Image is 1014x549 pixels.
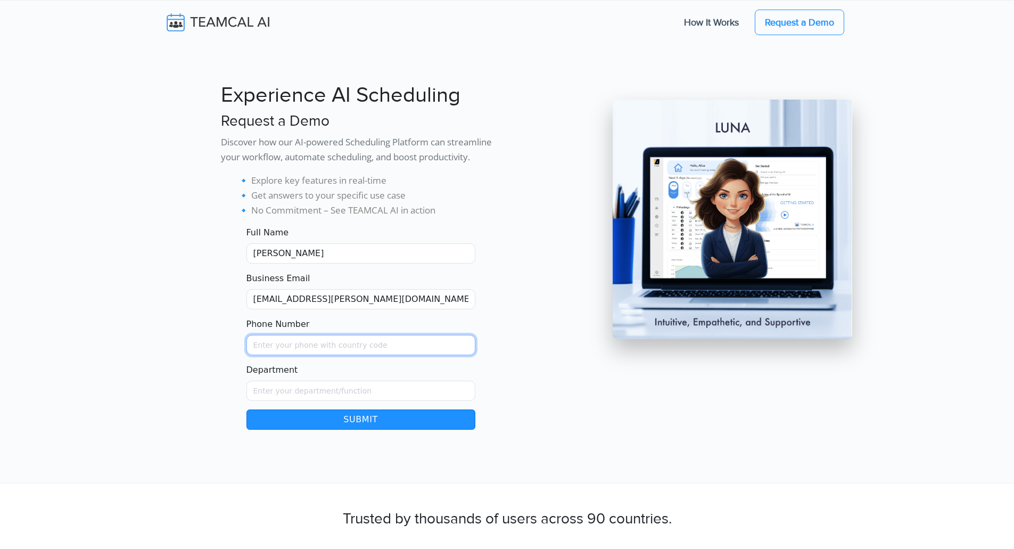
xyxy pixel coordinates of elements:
label: Phone Number [246,318,310,331]
input: Enter your phone with country code [246,335,475,355]
a: Request a Demo [755,10,844,35]
img: pic [613,100,852,339]
label: Full Name [246,226,289,239]
p: Discover how our AI-powered Scheduling Platform can streamline your workflow, automate scheduling... [221,135,501,165]
button: Submit [246,409,475,430]
a: How It Works [673,11,749,34]
li: 🔹 Get answers to your specific use case [238,188,501,203]
h3: Request a Demo [221,112,501,130]
input: Enter your department/function [246,381,475,401]
input: Name must only contain letters and spaces [246,243,475,264]
label: Business Email [246,272,310,285]
h3: Trusted by thousands of users across 90 countries. [162,510,852,528]
li: 🔹 No Commitment – See TEAMCAL AI in action [238,203,501,218]
h1: Experience AI Scheduling [221,83,501,108]
li: 🔹 Explore key features in real-time [238,173,501,188]
input: Enter your email [246,289,475,309]
label: Department [246,364,298,376]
